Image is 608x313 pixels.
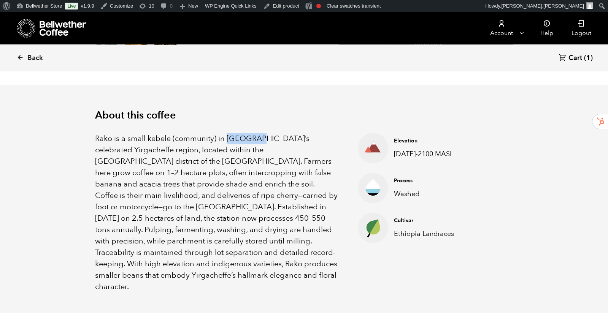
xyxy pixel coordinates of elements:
a: Logout [562,12,600,44]
h4: Process [394,177,466,185]
a: Live [65,3,78,9]
span: Cart [568,54,582,63]
p: Rako is a small kebele (community) in [GEOGRAPHIC_DATA]’s celebrated Yirgacheffe region, located ... [95,133,339,292]
a: Help [531,12,562,44]
h2: About this coffee [95,109,513,122]
span: [PERSON_NAME].[PERSON_NAME] [502,3,584,9]
a: Account [478,12,525,44]
h4: Cultivar [394,217,466,224]
span: (1) [584,54,593,63]
span: Back [27,54,43,63]
h4: Elevation [394,137,466,145]
p: [DATE]-2100 MASL [394,149,466,159]
p: Washed [394,189,466,199]
a: Cart (1) [559,53,593,63]
p: Ethiopia Landraces [394,229,466,239]
div: Focus keyphrase not set [316,4,321,8]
